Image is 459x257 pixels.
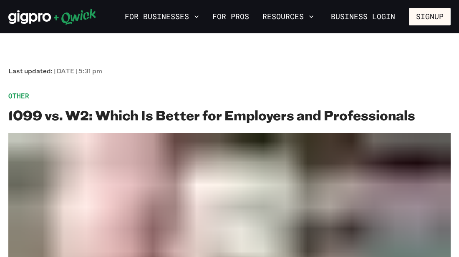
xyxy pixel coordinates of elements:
span: Other [8,92,451,100]
button: Signup [409,8,451,25]
a: For Pros [209,10,252,24]
button: Resources [259,10,317,24]
button: For Businesses [121,10,202,24]
h2: 1099 vs. W2: Which Is Better for Employers and Professionals [8,107,451,123]
span: [DATE] 5:31 pm [54,66,102,75]
a: Business Login [324,8,402,25]
span: Last updated: [8,67,102,75]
